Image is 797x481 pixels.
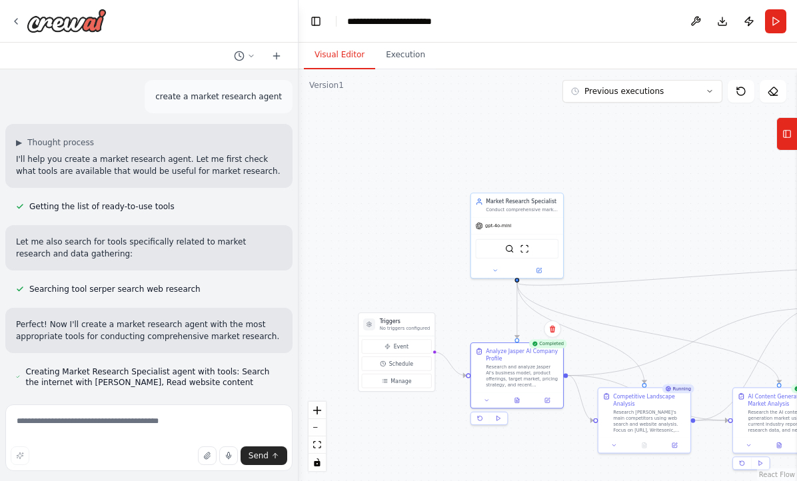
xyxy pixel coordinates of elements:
button: View output [501,396,533,404]
span: Schedule [389,360,413,367]
div: Research and analyze Jasper AI's business model, product offerings, target market, pricing strate... [486,364,558,388]
button: fit view [309,436,326,454]
span: Send [249,450,269,461]
button: Send [241,446,287,465]
img: ScrapeWebsiteTool [520,244,528,253]
div: Conduct comprehensive market research and analysis to provide actionable insights about industrie... [486,207,558,213]
button: Upload files [198,446,217,465]
nav: breadcrumb [347,15,465,28]
div: Market Research Specialist [486,198,558,205]
div: Research [PERSON_NAME]'s main competitors using web search and website analysis. Focus on [URL], ... [613,409,686,433]
div: TriggersNo triggers configuredEventScheduleManage [358,312,435,392]
button: zoom in [309,402,326,419]
span: Event [394,342,409,350]
button: Visual Editor [304,41,375,69]
img: SerperDevTool [505,244,514,253]
g: Edge from 8117ca1b-c0bf-4eb2-b07b-219d96e531ef to eb6f1cb2-e20f-4755-9ef7-6235afed49b5 [695,416,728,424]
p: Perfect! Now I'll create a market research agent with the most appropriate tools for conducting c... [16,318,282,342]
div: React Flow controls [309,402,326,471]
span: Manage [391,377,411,384]
g: Edge from 98dd5e01-881f-4c15-b36a-3f4c6791c2be to 8117ca1b-c0bf-4eb2-b07b-219d96e531ef [568,372,593,424]
button: No output available [628,441,660,450]
div: Completed [529,339,567,348]
div: Version 1 [309,80,344,91]
g: Edge from triggers to 98dd5e01-881f-4c15-b36a-3f4c6791c2be [434,348,466,379]
button: Delete node [544,320,561,338]
button: View output [763,441,795,450]
button: Click to speak your automation idea [219,446,238,465]
button: ▶Thought process [16,137,94,148]
button: Previous executions [562,80,722,103]
div: RunningCompetitive Landscape AnalysisResearch [PERSON_NAME]'s main competitors using web search a... [598,387,691,453]
button: Manage [362,374,432,388]
h3: Triggers [380,318,430,325]
div: Competitive Landscape Analysis [613,392,686,407]
span: Searching tool serper search web research [29,284,201,294]
g: Edge from faac9d80-e24e-4491-868b-a90b49f351af to 98dd5e01-881f-4c15-b36a-3f4c6791c2be [513,282,520,338]
g: Edge from faac9d80-e24e-4491-868b-a90b49f351af to 8117ca1b-c0bf-4eb2-b07b-219d96e531ef [513,282,648,383]
button: Schedule [362,356,432,370]
span: gpt-4o-mini [485,223,511,229]
img: Logo [27,9,107,33]
button: zoom out [309,419,326,436]
button: Event [362,339,432,353]
p: create a market research agent [155,91,282,103]
p: I'll help you create a market research agent. Let me first check what tools are available that wo... [16,153,282,177]
p: No triggers configured [380,325,430,331]
div: Analyze Jasper AI Company Profile [486,348,558,362]
button: Open in side panel [534,396,560,404]
g: Edge from faac9d80-e24e-4491-868b-a90b49f351af to eb6f1cb2-e20f-4755-9ef7-6235afed49b5 [513,282,783,383]
button: Execution [375,41,436,69]
button: toggle interactivity [309,454,326,471]
div: Market Research SpecialistConduct comprehensive market research and analysis to provide actionabl... [470,193,564,278]
span: Thought process [27,137,94,148]
button: Switch to previous chat [229,48,261,64]
div: CompletedAnalyze Jasper AI Company ProfileResearch and analyze Jasper AI's business model, produc... [470,342,564,428]
span: Getting the list of ready-to-use tools [29,201,175,212]
button: Start a new chat [266,48,287,64]
div: Running [662,384,694,393]
span: Previous executions [584,86,664,97]
button: Open in side panel [518,266,560,274]
span: Creating Market Research Specialist agent with tools: Search the internet with [PERSON_NAME], Rea... [25,366,282,388]
button: Improve this prompt [11,446,29,465]
span: ▶ [16,137,22,148]
button: Open in side panel [662,441,688,450]
p: Let me also search for tools specifically related to market research and data gathering: [16,236,282,260]
button: Hide left sidebar [307,12,325,31]
a: React Flow attribution [759,471,795,478]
